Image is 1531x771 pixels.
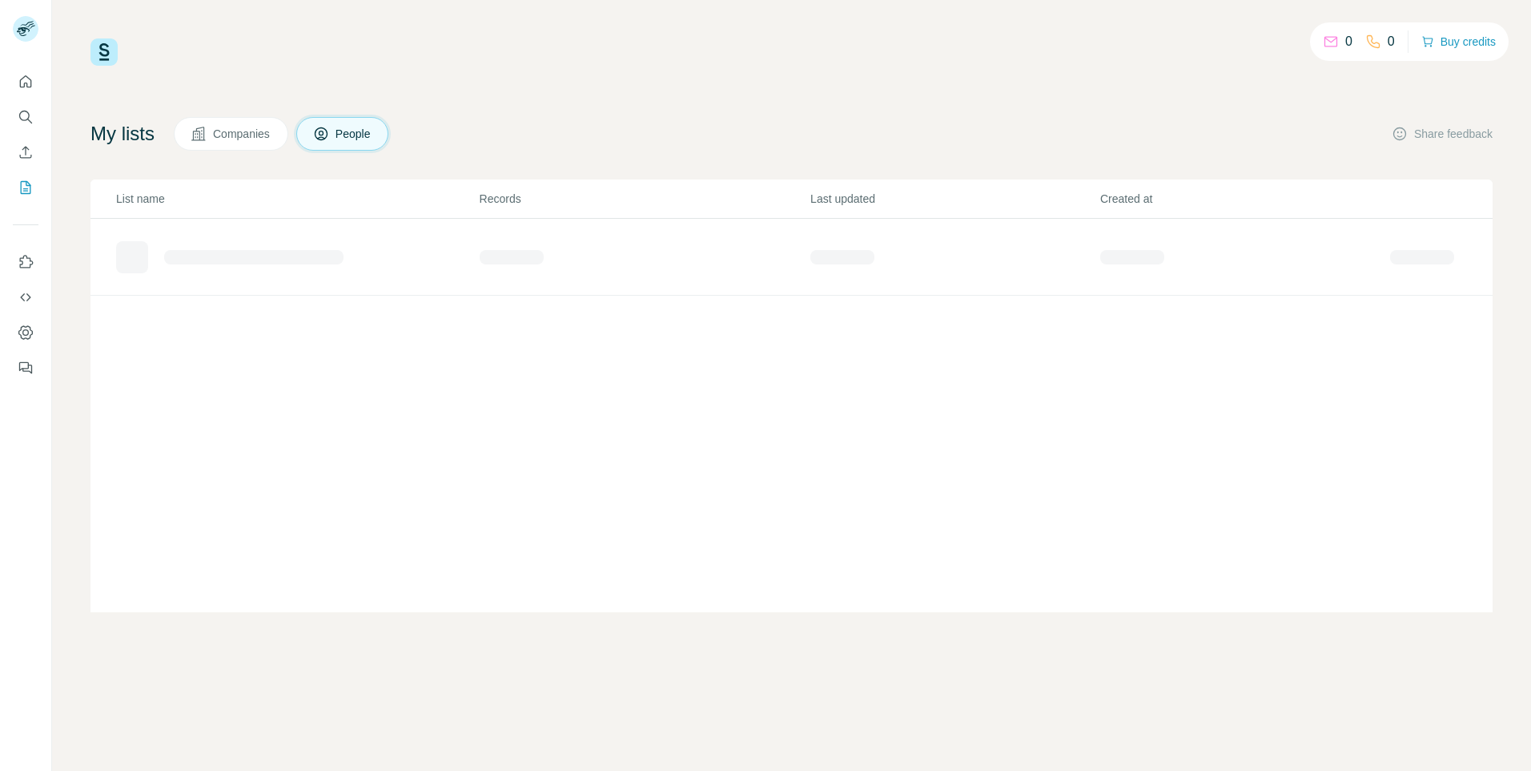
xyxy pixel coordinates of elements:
p: Last updated [810,191,1099,207]
button: Use Surfe on LinkedIn [13,248,38,277]
button: Search [13,103,38,131]
p: List name [116,191,478,207]
img: Surfe Logo [90,38,118,66]
button: Dashboard [13,318,38,347]
p: Created at [1100,191,1388,207]
span: Companies [213,126,271,142]
p: 0 [1388,32,1395,51]
button: Quick start [13,67,38,96]
button: Feedback [13,353,38,382]
p: 0 [1345,32,1352,51]
span: People [336,126,372,142]
button: Buy credits [1421,30,1496,53]
h4: My lists [90,121,155,147]
button: Share feedback [1392,126,1493,142]
button: Use Surfe API [13,283,38,312]
p: Records [480,191,810,207]
button: Enrich CSV [13,138,38,167]
button: My lists [13,173,38,202]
